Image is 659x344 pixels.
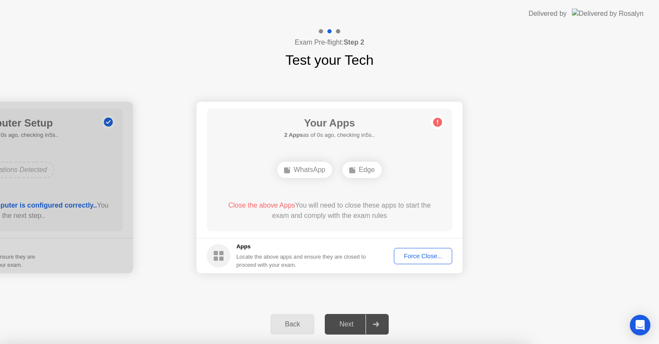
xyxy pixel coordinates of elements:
[273,320,312,328] div: Back
[630,315,650,335] div: Open Intercom Messenger
[344,39,364,46] b: Step 2
[284,115,375,131] h1: Your Apps
[284,131,375,139] h5: as of 0s ago, checking in5s..
[285,50,374,70] h1: Test your Tech
[284,132,303,138] b: 2 Apps
[228,202,295,209] span: Close the above Apps
[572,9,644,18] img: Delivered by Rosalyn
[342,162,381,178] div: Edge
[295,37,364,48] h4: Exam Pre-flight:
[529,9,567,19] div: Delivered by
[219,200,440,221] div: You will need to close these apps to start the exam and comply with the exam rules
[236,242,366,251] h5: Apps
[277,162,332,178] div: WhatsApp
[327,320,366,328] div: Next
[236,253,366,269] div: Locate the above apps and ensure they are closed to proceed with your exam.
[397,253,449,260] div: Force Close...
